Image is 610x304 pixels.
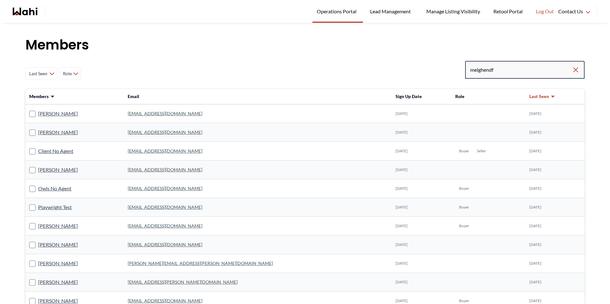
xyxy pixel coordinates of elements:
td: [DATE] [392,104,451,123]
span: Role [455,94,464,99]
td: [DATE] [392,123,451,142]
td: [DATE] [525,254,585,273]
span: Buyer [459,205,469,210]
td: [DATE] [392,254,451,273]
span: Buyer [459,149,469,154]
a: [EMAIL_ADDRESS][DOMAIN_NAME] [128,186,202,191]
td: [DATE] [525,217,585,235]
a: [EMAIL_ADDRESS][DOMAIN_NAME] [128,148,202,154]
a: [PERSON_NAME] [38,259,78,268]
a: Client No Agent [38,147,73,155]
span: Buyer [459,223,469,228]
span: Lead Management [370,7,413,16]
td: [DATE] [525,179,585,198]
a: [EMAIL_ADDRESS][DOMAIN_NAME] [128,298,202,303]
a: Playwright Test [38,203,72,211]
td: [DATE] [525,198,585,217]
span: Buyer [459,298,469,303]
a: [EMAIL_ADDRESS][DOMAIN_NAME] [128,129,202,135]
a: [EMAIL_ADDRESS][DOMAIN_NAME] [128,242,202,247]
td: [DATE] [525,104,585,123]
a: [PERSON_NAME] [38,128,78,136]
a: Wahi homepage [13,8,37,15]
span: Sign Up Date [396,94,422,99]
span: Role [63,68,72,79]
a: Owls No Agent [38,184,71,193]
td: [DATE] [392,273,451,292]
td: [DATE] [525,123,585,142]
span: Log Out [536,7,554,16]
a: [PERSON_NAME] [38,109,78,118]
td: [DATE] [392,161,451,179]
a: [PERSON_NAME] [38,278,78,286]
span: Last Seen [28,68,48,79]
a: [EMAIL_ADDRESS][DOMAIN_NAME] [128,111,202,116]
td: [DATE] [392,179,451,198]
td: [DATE] [392,235,451,254]
td: [DATE] [525,142,585,161]
td: [DATE] [525,235,585,254]
button: Members [29,93,55,100]
a: [EMAIL_ADDRESS][DOMAIN_NAME] [128,223,202,228]
td: [DATE] [525,161,585,179]
span: Last Seen [529,93,549,100]
td: [DATE] [392,217,451,235]
button: Last Seen [529,93,555,100]
a: [PERSON_NAME] [38,222,78,230]
td: [DATE] [392,142,451,161]
span: Operations Portal [317,7,359,16]
span: Members [29,93,49,100]
td: [DATE] [525,273,585,292]
span: Seller [477,149,486,154]
a: [PERSON_NAME][EMAIL_ADDRESS][PERSON_NAME][DOMAIN_NAME] [128,261,273,266]
span: Retool Portal [493,7,525,16]
a: [EMAIL_ADDRESS][DOMAIN_NAME] [128,167,202,172]
a: [EMAIL_ADDRESS][DOMAIN_NAME] [128,204,202,210]
input: Search input [470,64,572,76]
h1: Members [25,36,585,55]
td: [DATE] [392,198,451,217]
span: Email [128,94,139,99]
a: [PERSON_NAME] [38,166,78,174]
a: [EMAIL_ADDRESS][PERSON_NAME][DOMAIN_NAME] [128,279,238,285]
button: Clear search [572,64,579,76]
span: Buyer [459,186,469,191]
a: [PERSON_NAME] [38,241,78,249]
span: Manage Listing Visibility [424,7,482,16]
